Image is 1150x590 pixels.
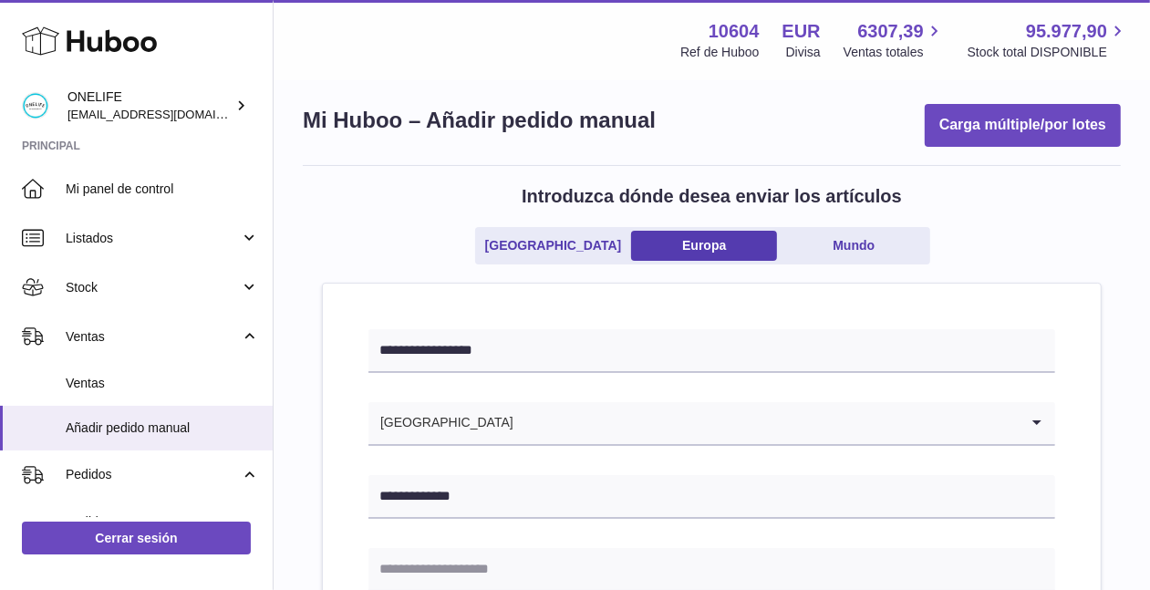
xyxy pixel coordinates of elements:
[925,104,1121,147] button: Carga múltiple/por lotes
[368,402,1055,446] div: Search for option
[1026,19,1107,44] span: 95.977,90
[479,231,628,261] a: [GEOGRAPHIC_DATA]
[968,44,1128,61] span: Stock total DISPONIBLE
[67,107,268,121] span: [EMAIL_ADDRESS][DOMAIN_NAME]
[66,328,240,346] span: Ventas
[22,92,49,119] img: administracion@onelifespain.com
[844,44,945,61] span: Ventas totales
[66,181,259,198] span: Mi panel de control
[522,184,902,209] h2: Introduzca dónde desea enviar los artículos
[66,513,259,531] span: Pedidos
[781,231,927,261] a: Mundo
[857,19,923,44] span: 6307,39
[786,44,821,61] div: Divisa
[631,231,777,261] a: Europa
[514,402,1019,444] input: Search for option
[709,19,760,44] strong: 10604
[368,402,514,444] span: [GEOGRAPHIC_DATA]
[66,419,259,437] span: Añadir pedido manual
[680,44,759,61] div: Ref de Huboo
[22,522,251,554] a: Cerrar sesión
[66,466,240,483] span: Pedidos
[66,279,240,296] span: Stock
[303,106,656,135] h1: Mi Huboo – Añadir pedido manual
[844,19,945,61] a: 6307,39 Ventas totales
[968,19,1128,61] a: 95.977,90 Stock total DISPONIBLE
[66,375,259,392] span: Ventas
[782,19,821,44] strong: EUR
[67,88,232,123] div: ONELIFE
[66,230,240,247] span: Listados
